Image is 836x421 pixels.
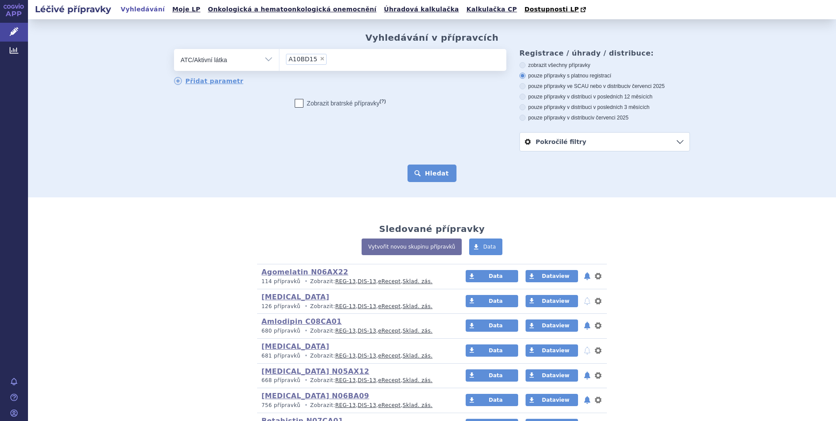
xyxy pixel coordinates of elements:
a: Moje LP [170,4,203,15]
a: Sklad. zás. [403,353,433,359]
button: Hledat [408,165,457,182]
abbr: (?) [380,98,386,104]
label: pouze přípravky v distribuci [519,114,690,121]
a: eRecept [378,328,401,334]
a: Sklad. zás. [403,303,433,309]
span: 680 přípravků [261,328,300,334]
a: Dataview [526,369,578,382]
span: 756 přípravků [261,402,300,408]
p: Zobrazit: , , , [261,278,449,285]
a: Dataview [526,344,578,357]
span: Dataview [542,298,569,304]
span: 668 přípravků [261,377,300,383]
a: REG-13 [335,402,356,408]
span: Dostupnosti LP [524,6,579,13]
a: Dataview [526,270,578,282]
a: DIS-13 [358,303,376,309]
a: REG-13 [335,377,356,383]
button: nastavení [594,370,603,381]
a: Dostupnosti LP [522,4,590,16]
a: Data [466,344,518,357]
i: • [302,352,310,360]
h2: Vyhledávání v přípravcích [366,32,499,43]
button: notifikace [583,370,592,381]
span: Dataview [542,347,569,354]
p: Zobrazit: , , , [261,377,449,384]
span: Data [489,323,503,329]
button: nastavení [594,395,603,405]
a: REG-13 [335,353,356,359]
i: • [302,327,310,335]
h2: Sledované přípravky [379,224,485,234]
span: v červenci 2025 [628,83,665,89]
a: Sklad. zás. [403,328,433,334]
i: • [302,377,310,384]
a: Data [466,295,518,307]
a: Vytvořit novou skupinu přípravků [362,239,462,255]
a: Sklad. zás. [403,278,433,284]
span: Dataview [542,273,569,279]
a: Onkologická a hematoonkologická onemocnění [205,4,379,15]
a: Dataview [526,394,578,406]
span: Data [489,372,503,379]
i: • [302,402,310,409]
a: DIS-13 [358,377,376,383]
h3: Registrace / úhrady / distribuce: [519,49,690,57]
span: v červenci 2025 [592,115,628,121]
a: REG-13 [335,303,356,309]
span: Data [489,347,503,354]
span: Dataview [542,397,569,403]
span: Dataview [542,372,569,379]
a: [MEDICAL_DATA] [261,342,329,351]
a: [MEDICAL_DATA] N06BA09 [261,392,369,400]
span: Data [483,244,496,250]
p: Zobrazit: , , , [261,352,449,360]
button: notifikace [583,296,592,306]
i: • [302,303,310,310]
span: Data [489,273,503,279]
span: Dataview [542,323,569,329]
label: zobrazit všechny přípravky [519,62,690,69]
p: Zobrazit: , , , [261,402,449,409]
a: Dataview [526,319,578,332]
a: Přidat parametr [174,77,244,85]
a: REG-13 [335,328,356,334]
i: • [302,278,310,285]
a: Amlodipin C08CA01 [261,317,342,326]
a: Dataview [526,295,578,307]
a: Data [466,319,518,332]
p: Zobrazit: , , , [261,327,449,335]
label: Zobrazit bratrské přípravky [295,99,386,108]
a: Agomelatin N06AX22 [261,268,348,276]
a: Vyhledávání [118,4,167,15]
button: nastavení [594,320,603,331]
button: notifikace [583,345,592,356]
a: eRecept [378,278,401,284]
span: METFORMIN A DAPAGLIFLOZIN [289,56,317,62]
button: notifikace [583,395,592,405]
a: Data [466,394,518,406]
button: notifikace [583,320,592,331]
span: Data [489,397,503,403]
input: A10BD15 [329,53,334,64]
button: nastavení [594,296,603,306]
label: pouze přípravky s platnou registrací [519,72,690,79]
span: 681 přípravků [261,353,300,359]
a: Pokročilé filtry [520,133,690,151]
a: Data [469,239,502,255]
a: [MEDICAL_DATA] N05AX12 [261,367,369,375]
a: Data [466,369,518,382]
a: Data [466,270,518,282]
label: pouze přípravky v distribuci v posledních 12 měsících [519,93,690,100]
label: pouze přípravky v distribuci v posledních 3 měsících [519,104,690,111]
button: notifikace [583,271,592,281]
a: DIS-13 [358,402,376,408]
a: Sklad. zás. [403,402,433,408]
a: Kalkulačka CP [464,4,520,15]
h2: Léčivé přípravky [28,3,118,15]
span: 126 přípravků [261,303,300,309]
a: DIS-13 [358,328,376,334]
span: × [320,56,325,61]
span: Data [489,298,503,304]
a: [MEDICAL_DATA] [261,293,329,301]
